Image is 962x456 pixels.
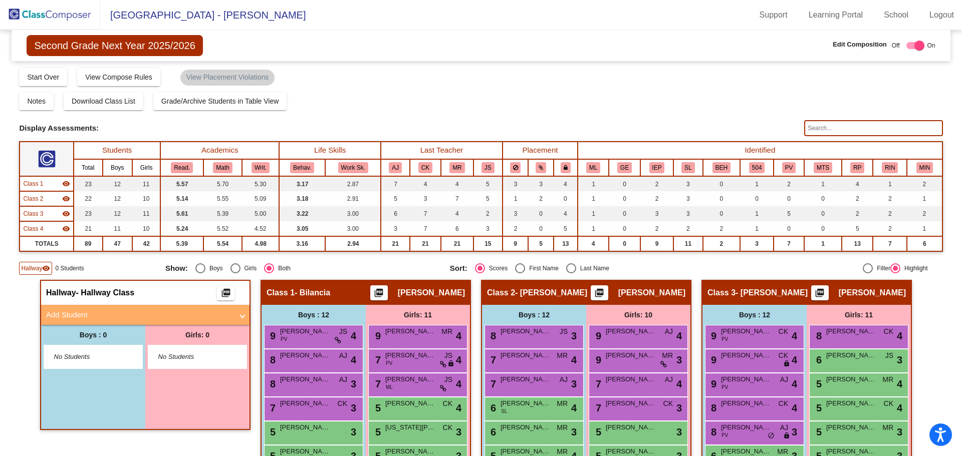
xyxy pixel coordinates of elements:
[64,92,143,110] button: Download Class List
[280,350,330,360] span: [PERSON_NAME]
[370,285,388,300] button: Print Students Details
[473,176,503,191] td: 5
[554,191,578,206] td: 0
[441,176,473,191] td: 4
[23,194,43,203] span: Class 2
[46,309,232,321] mat-panel-title: Add Student
[381,142,503,159] th: Last Teacher
[160,221,203,236] td: 5.24
[279,176,325,191] td: 3.17
[681,162,694,173] button: SL
[482,162,495,173] button: JS
[907,236,942,251] td: 6
[804,176,842,191] td: 1
[385,326,435,336] span: [PERSON_NAME]
[242,206,279,221] td: 5.00
[649,162,665,173] button: IEP
[20,191,74,206] td: Olivia Foster - Foster
[27,73,59,81] span: Start Over
[873,236,907,251] td: 7
[560,326,568,337] span: JS
[873,191,907,206] td: 2
[885,350,893,361] span: JS
[833,40,887,50] span: Edit Composition
[640,221,673,236] td: 2
[281,335,287,343] span: PV
[72,97,135,105] span: Download Class List
[20,221,74,236] td: Lauren White - White
[74,191,102,206] td: 22
[842,191,873,206] td: 2
[921,7,962,23] a: Logout
[839,288,906,298] span: [PERSON_NAME]
[74,221,102,236] td: 21
[873,221,907,236] td: 2
[702,305,807,325] div: Boys : 12
[242,176,279,191] td: 5.30
[721,350,771,360] span: [PERSON_NAME]
[160,176,203,191] td: 5.57
[132,221,160,236] td: 10
[74,236,102,251] td: 89
[554,206,578,221] td: 4
[673,176,703,191] td: 3
[132,176,160,191] td: 11
[165,263,442,273] mat-radio-group: Select an option
[203,191,242,206] td: 5.55
[103,236,132,251] td: 47
[76,288,135,298] span: - Hallway Class
[77,68,160,86] button: View Compose Rules
[279,142,381,159] th: Life Skills
[441,159,473,176] th: Maura Robillard
[528,159,553,176] th: Keep with students
[779,350,788,361] span: CK
[554,221,578,236] td: 5
[814,162,832,173] button: MTS
[132,206,160,221] td: 11
[842,176,873,191] td: 4
[850,162,864,173] button: RP
[410,176,441,191] td: 4
[20,206,74,221] td: Allison Larson - Larson
[103,159,132,176] th: Boys
[19,68,67,86] button: Start Over
[20,176,74,191] td: Tracey Bilancia - Bilancia
[55,264,84,273] span: 0 Students
[814,330,822,341] span: 8
[456,328,461,343] span: 4
[571,352,577,367] span: 4
[525,264,559,273] div: First Name
[268,330,276,341] span: 9
[782,162,796,173] button: PV
[74,206,102,221] td: 23
[160,191,203,206] td: 5.14
[617,162,632,173] button: GE
[410,236,441,251] td: 21
[339,326,347,337] span: JS
[351,352,356,367] span: 4
[801,7,871,23] a: Learning Portal
[876,7,916,23] a: School
[103,206,132,221] td: 12
[279,221,325,236] td: 3.05
[132,159,160,176] th: Girls
[907,206,942,221] td: 2
[740,206,774,221] td: 1
[338,162,368,173] button: Work Sk.
[882,162,898,173] button: RIN
[707,288,736,298] span: Class 3
[593,288,605,302] mat-icon: picture_as_pdf
[900,264,928,273] div: Highlight
[578,176,609,191] td: 1
[252,162,270,173] button: Writ.
[242,191,279,206] td: 5.09
[20,236,74,251] td: TOTALS
[586,162,600,173] button: ML
[528,191,553,206] td: 2
[528,206,553,221] td: 0
[774,159,804,176] th: Parent Volunteer
[873,176,907,191] td: 1
[571,328,577,343] span: 3
[676,352,682,367] span: 3
[712,162,731,173] button: BEH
